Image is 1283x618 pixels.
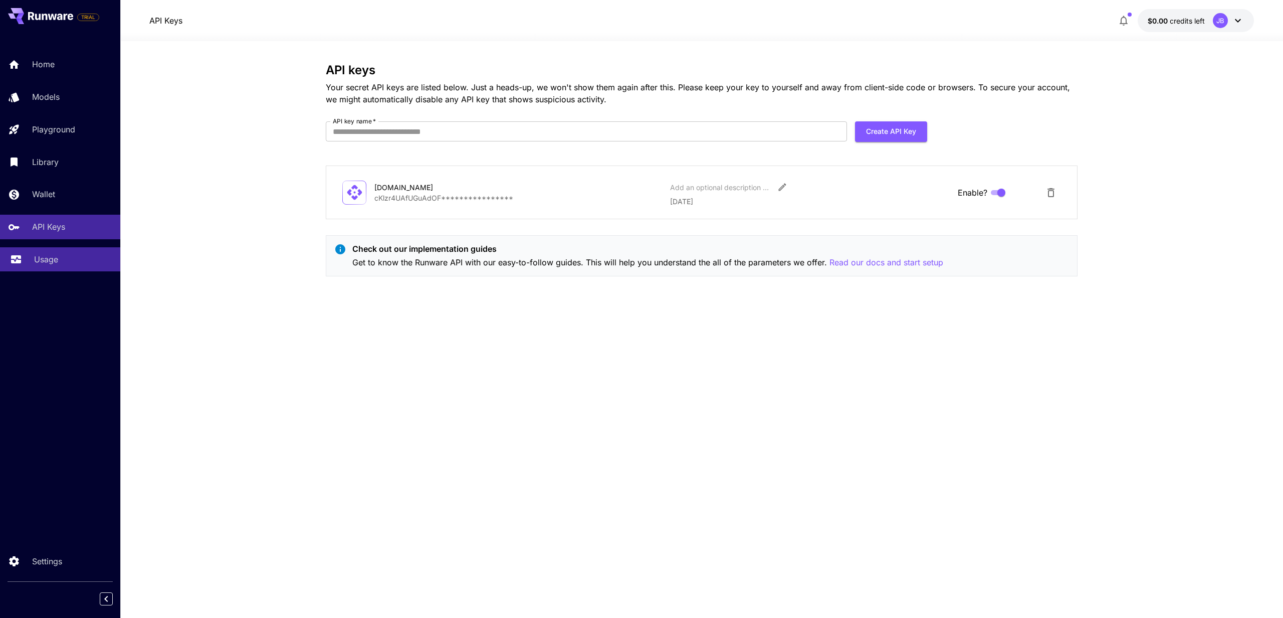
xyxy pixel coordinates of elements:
p: Home [32,58,55,70]
button: Delete API Key [1041,183,1061,203]
p: Library [32,156,59,168]
p: API Keys [32,221,65,233]
p: [DATE] [670,196,950,207]
p: Wallet [32,188,55,200]
div: Add an optional description or comment [670,182,770,193]
div: JB [1213,13,1228,28]
nav: breadcrumb [149,15,182,27]
span: $0.00 [1148,17,1170,25]
button: $0.00JB [1138,9,1254,32]
span: TRIAL [78,14,99,21]
button: Read our docs and start setup [829,256,943,269]
label: API key name [333,117,376,125]
p: Settings [32,555,62,567]
p: Check out our implementation guides [352,243,943,255]
p: Get to know the Runware API with our easy-to-follow guides. This will help you understand the all... [352,256,943,269]
div: [DOMAIN_NAME] [374,182,475,193]
p: Models [32,91,60,103]
button: Edit [773,178,791,196]
h3: API keys [326,63,1078,77]
span: Add your payment card to enable full platform functionality. [77,11,99,23]
button: Collapse sidebar [100,592,113,605]
button: Create API Key [855,121,927,142]
a: API Keys [149,15,182,27]
p: Your secret API keys are listed below. Just a heads-up, we won't show them again after this. Plea... [326,81,1078,105]
div: $0.00 [1148,16,1205,26]
p: Playground [32,123,75,135]
span: Enable? [958,187,987,199]
div: Collapse sidebar [107,590,120,608]
span: credits left [1170,17,1205,25]
p: Usage [34,253,58,265]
